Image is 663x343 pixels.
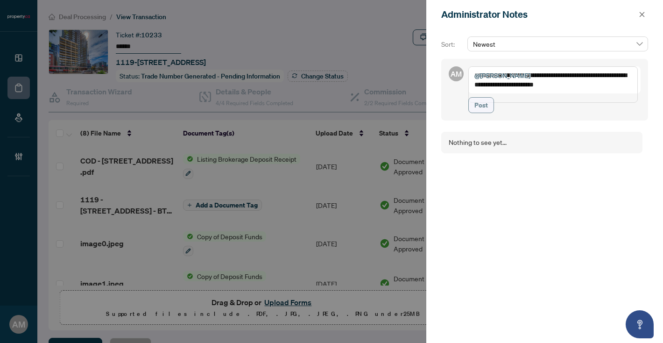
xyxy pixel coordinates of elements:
[441,7,636,21] div: Administrator Notes
[468,97,494,113] button: Post
[451,68,462,79] span: AM
[639,11,645,18] span: close
[474,98,488,113] span: Post
[473,37,642,51] span: Newest
[441,39,464,50] p: Sort:
[449,137,507,148] div: Nothing to see yet...
[626,310,654,338] button: Open asap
